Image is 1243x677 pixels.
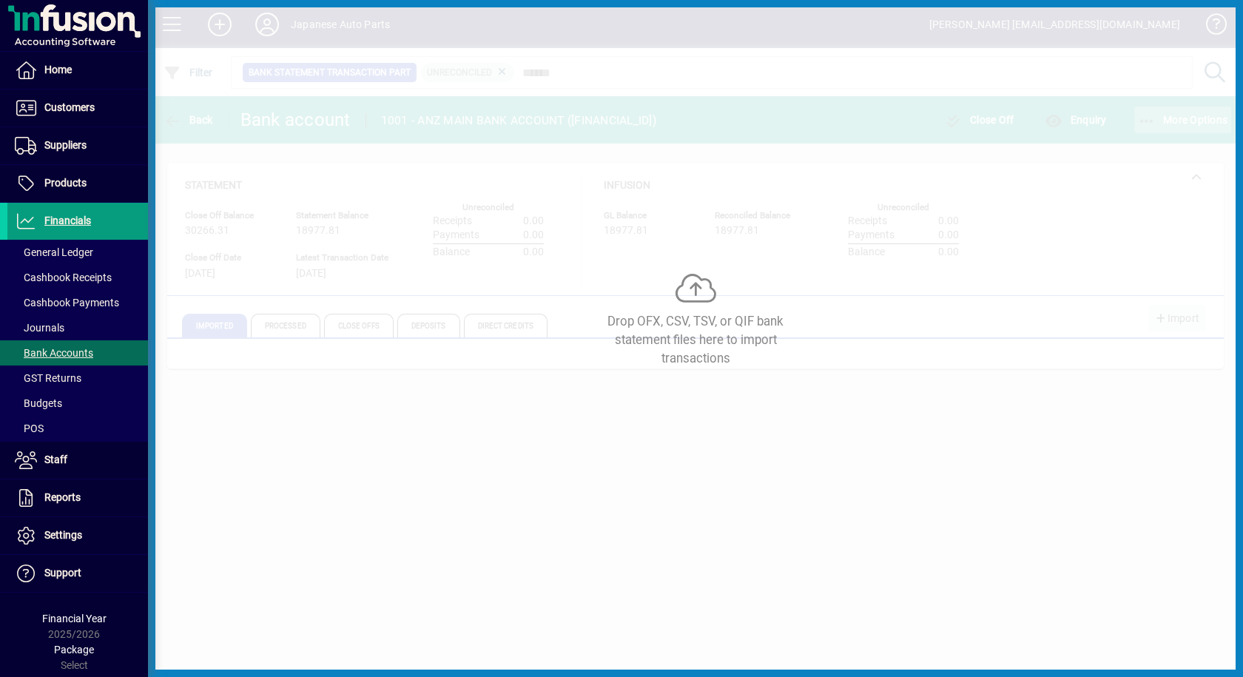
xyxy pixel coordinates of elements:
[7,442,148,479] a: Staff
[44,491,81,503] span: Reports
[7,127,148,164] a: Suppliers
[7,340,148,366] a: Bank Accounts
[42,613,107,624] span: Financial Year
[7,517,148,554] a: Settings
[15,272,112,283] span: Cashbook Receipts
[44,64,72,75] span: Home
[15,246,93,258] span: General Ledger
[44,101,95,113] span: Customers
[7,366,148,391] a: GST Returns
[15,397,62,409] span: Budgets
[585,312,806,368] div: Drop OFX, CSV, TSV, or QIF bank statement files here to import transactions
[7,555,148,592] a: Support
[44,567,81,579] span: Support
[7,416,148,441] a: POS
[7,52,148,89] a: Home
[54,644,94,656] span: Package
[7,165,148,202] a: Products
[7,90,148,127] a: Customers
[44,139,87,151] span: Suppliers
[15,422,44,434] span: POS
[44,454,67,465] span: Staff
[44,215,91,226] span: Financials
[7,391,148,416] a: Budgets
[15,322,64,334] span: Journals
[7,240,148,265] a: General Ledger
[15,347,93,359] span: Bank Accounts
[15,372,81,384] span: GST Returns
[7,479,148,516] a: Reports
[7,265,148,290] a: Cashbook Receipts
[15,297,119,309] span: Cashbook Payments
[44,177,87,189] span: Products
[7,315,148,340] a: Journals
[7,290,148,315] a: Cashbook Payments
[44,529,82,541] span: Settings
